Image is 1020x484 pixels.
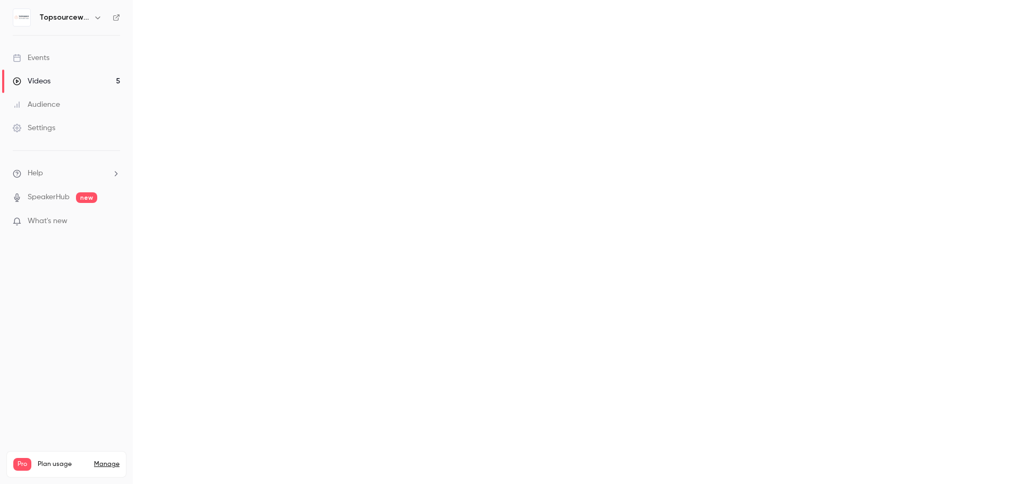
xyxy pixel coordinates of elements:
[76,192,97,203] span: new
[13,123,55,133] div: Settings
[13,9,30,26] img: Topsourceworldwide
[13,99,60,110] div: Audience
[13,458,31,471] span: Pro
[13,76,50,87] div: Videos
[13,168,120,179] li: help-dropdown-opener
[28,192,70,203] a: SpeakerHub
[28,216,67,227] span: What's new
[107,217,120,226] iframe: Noticeable Trigger
[94,460,120,469] a: Manage
[38,460,88,469] span: Plan usage
[13,53,49,63] div: Events
[28,168,43,179] span: Help
[39,12,89,23] h6: Topsourceworldwide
